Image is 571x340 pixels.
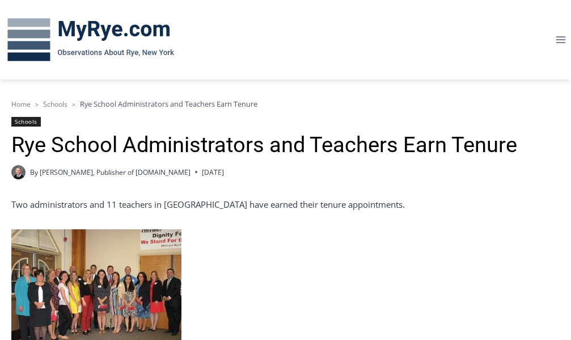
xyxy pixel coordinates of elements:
h1: Rye School Administrators and Teachers Earn Tenure [11,132,560,158]
span: Rye School Administrators and Teachers Earn Tenure [80,99,257,109]
a: Home [11,99,31,109]
a: [PERSON_NAME], Publisher of [DOMAIN_NAME] [40,167,191,177]
nav: Breadcrumbs [11,98,560,110]
span: > [35,100,39,108]
p: Two administrators and 11 teachers in [GEOGRAPHIC_DATA] have earned their tenure appointments. [11,198,560,211]
time: [DATE] [202,167,224,178]
a: Author image [11,165,26,179]
span: > [72,100,75,108]
button: Open menu [550,31,571,48]
span: By [30,167,38,178]
a: Schools [11,117,41,127]
a: Schools [43,99,67,109]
